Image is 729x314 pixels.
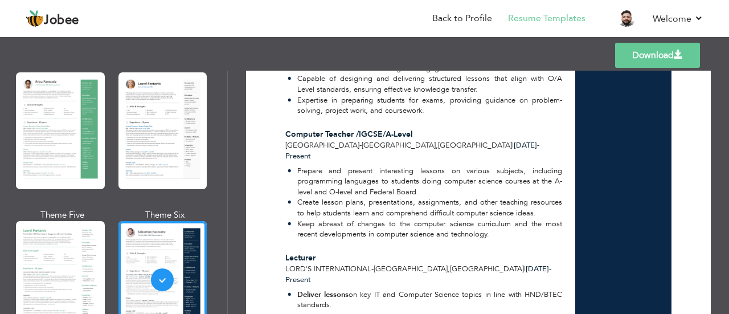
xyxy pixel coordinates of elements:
span: Jobee [44,14,79,27]
span: | [512,140,514,150]
span: Present [285,264,551,285]
span: Lord's International [285,264,371,274]
a: Welcome [653,12,703,26]
span: Computer Teacher /IGCSE/A-Level [285,129,413,140]
li: Prepare and present interesting lessons on various subjects, including programming languages to s... [288,166,562,198]
span: , [448,264,450,274]
span: Lecturer [285,252,316,263]
span: | [524,264,526,274]
a: Download [615,43,700,68]
span: [GEOGRAPHIC_DATA] [285,140,359,150]
a: Resume Templates [508,12,585,25]
a: Back to Profile [432,12,492,25]
p: on key IT and Computer Science topics in line with HND/BTEC standards. [297,289,563,311]
li: Expertise in preparing students for exams, providing guidance on problem-solving, project work, a... [288,95,562,116]
li: Create lesson plans, presentations, assignments, and other teaching resources to help students le... [288,197,562,218]
li: Capable of designing and delivering structured lessons that align with O/A Level standards, ensur... [288,74,562,95]
span: [GEOGRAPHIC_DATA] [374,264,448,274]
span: , [436,140,438,150]
span: [GEOGRAPHIC_DATA] [438,140,512,150]
span: [DATE] [514,140,539,150]
div: Theme Five [18,209,107,221]
span: - [371,264,374,274]
span: - [549,264,551,274]
span: Present [285,140,539,161]
span: - [359,140,362,150]
span: - [537,140,539,150]
span: [GEOGRAPHIC_DATA] [362,140,436,150]
a: Jobee [26,10,79,28]
strong: Deliver lessons [297,289,349,300]
span: [GEOGRAPHIC_DATA] [450,264,524,274]
img: Profile Img [617,9,636,27]
div: Theme Six [121,209,210,221]
img: jobee.io [26,10,44,28]
span: [DATE] [526,264,551,274]
li: Keep abreast of changes to the computer science curriculum and the most recent developments in co... [288,219,562,240]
